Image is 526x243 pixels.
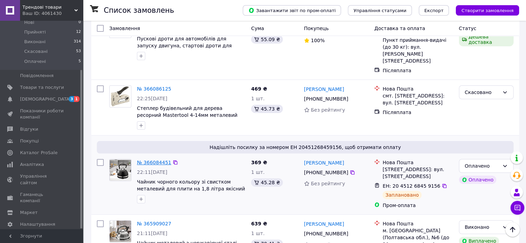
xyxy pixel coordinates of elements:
[382,67,453,74] div: Післяплата
[459,176,496,184] div: Оплачено
[304,159,344,166] a: [PERSON_NAME]
[109,159,131,181] a: Фото товару
[382,159,453,166] div: Нова Пошта
[137,221,171,226] a: № 365909027
[505,222,520,237] button: Наверх
[303,168,350,177] div: [PHONE_NUMBER]
[20,108,64,120] span: Показники роботи компанії
[24,39,46,45] span: Виконані
[104,6,174,15] h1: Список замовлень
[20,173,64,186] span: Управління сайтом
[461,8,514,13] span: Створити замовлення
[20,84,64,91] span: Товари та послуги
[459,26,477,31] span: Статус
[304,221,344,227] a: [PERSON_NAME]
[137,96,167,101] span: 22:25[DATE]
[24,58,46,65] span: Оплачені
[79,58,81,65] span: 5
[20,126,38,132] span: Відгуки
[382,202,453,209] div: Пром-оплата
[248,7,335,13] span: Завантажити звіт по пром-оплаті
[69,96,74,102] span: 3
[79,19,81,26] span: 0
[456,5,519,16] button: Створити замовлення
[303,229,350,239] div: [PHONE_NUMBER]
[251,178,283,187] div: 45.28 ₴
[20,96,71,102] span: [DEMOGRAPHIC_DATA]
[465,88,499,96] div: Скасовано
[137,160,171,165] a: № 366084451
[382,191,422,199] div: Заплановано
[449,7,519,13] a: Створити замовлення
[251,169,265,175] span: 1 шт.
[382,109,453,116] div: Післяплата
[419,5,449,16] button: Експорт
[353,8,406,13] span: Управління статусами
[251,86,267,92] span: 469 ₴
[251,160,267,165] span: 369 ₴
[24,19,34,26] span: Нові
[20,209,38,216] span: Маркет
[137,105,238,125] a: Степлер будівельний для дерева ресорний Mastertool 4-14мм металевий для скоб меблевий
[137,86,171,92] a: № 366086125
[24,48,48,55] span: Скасовані
[424,8,444,13] span: Експорт
[20,191,64,204] span: Гаманець компанії
[22,10,83,17] div: Ваш ID: 4061430
[251,96,265,101] span: 1 шт.
[243,5,341,16] button: Завантажити звіт по пром-оплаті
[76,48,81,55] span: 53
[109,220,131,242] a: Фото товару
[465,162,499,170] div: Оплачено
[110,86,131,107] img: Фото товару
[109,26,140,31] span: Замовлення
[465,223,499,231] div: Виконано
[382,166,453,180] div: [STREET_ADDRESS]: вул. [STREET_ADDRESS]
[251,231,265,236] span: 1 шт.
[74,39,81,45] span: 314
[110,159,131,180] img: Фото товару
[100,144,511,151] span: Надішліть посилку за номером ЕН 20451268459156, щоб отримати оплату
[74,96,80,102] span: 1
[311,181,345,186] span: Без рейтингу
[382,183,440,189] span: ЕН: 20 4512 6845 9156
[382,220,453,227] div: Нова Пошта
[382,92,453,106] div: смт. [STREET_ADDRESS]: вул. [STREET_ADDRESS]
[348,5,412,16] button: Управління статусами
[20,73,54,79] span: Повідомлення
[137,169,167,175] span: 22:11[DATE]
[311,38,325,43] span: 100%
[510,201,524,215] button: Чат з покупцем
[24,29,46,35] span: Прийняті
[76,29,81,35] span: 12
[20,221,55,227] span: Налаштування
[109,85,131,108] a: Фото товару
[374,26,425,31] span: Доставка та оплата
[137,36,242,62] a: Пускові дроти для автомобілів для запуску двигуна, стартові дроти для прикурювання авто потужні 4...
[20,161,44,168] span: Аналітика
[20,150,57,156] span: Каталог ProSale
[311,107,345,113] span: Без рейтингу
[304,26,329,31] span: Покупець
[304,86,344,93] a: [PERSON_NAME]
[22,4,74,10] span: Трендові товари
[303,94,350,104] div: [PHONE_NUMBER]
[137,179,245,198] a: Чайник чорного кольору зі свистком металевий для плити на 1,8 літра якісний із неіржавкої сталі ч...
[251,221,267,226] span: 639 ₴
[251,26,264,31] span: Cума
[382,23,453,64] div: с-ще. Рівне ([GEOGRAPHIC_DATA].), Пункт приймання-видачі (до 30 кг): вул. [PERSON_NAME][STREET_AD...
[251,35,283,44] div: 55.09 ₴
[110,221,131,242] img: Фото товару
[137,231,167,236] span: 21:11[DATE]
[20,138,39,144] span: Покупці
[251,105,283,113] div: 45.73 ₴
[382,85,453,92] div: Нова Пошта
[459,32,514,46] div: Дешева доставка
